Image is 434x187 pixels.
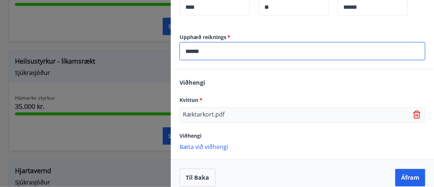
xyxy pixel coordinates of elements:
[180,97,203,104] span: Kvittun
[180,79,205,87] span: Viðhengi
[180,133,201,140] span: Viðhengi
[180,169,215,187] button: Til baka
[183,111,224,119] p: Ræktarkort.pdf
[180,143,425,150] p: Bæta við viðhengi
[180,42,425,60] div: Upphæð reiknings
[180,34,425,41] label: Upphæð reiknings
[395,169,425,187] button: Áfram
